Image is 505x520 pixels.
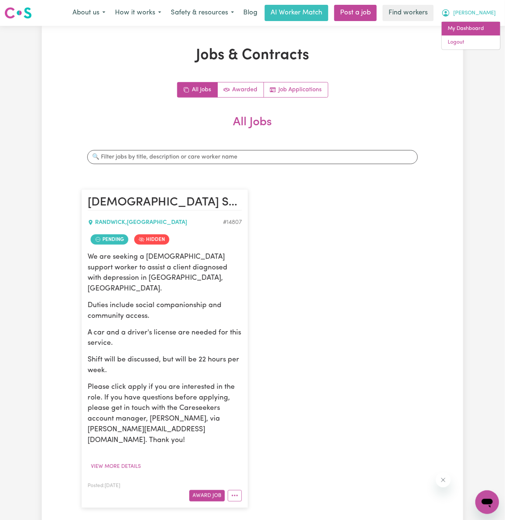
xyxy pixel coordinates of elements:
a: Logout [442,35,500,50]
button: How it works [110,5,166,21]
div: RANDWICK , [GEOGRAPHIC_DATA] [88,218,223,227]
span: Need any help? [4,5,45,11]
p: Shift will be discussed, but will be 22 hours per week. [88,355,242,376]
iframe: Close message [436,473,451,487]
button: View more details [88,461,144,472]
iframe: Button to launch messaging window [475,490,499,514]
span: Job is hidden [134,234,169,245]
button: Award Job [189,490,225,502]
a: Blog [239,5,262,21]
span: Posted: [DATE] [88,483,120,488]
div: Job ID #14807 [223,218,242,227]
a: Find workers [383,5,434,21]
h2: Female Support Worker Needed For Community Access In Randwick, NSW [88,196,242,210]
span: Job contract pending review by care worker [91,234,128,245]
a: Active jobs [218,82,264,97]
h2: All Jobs [81,115,424,141]
button: More options [228,490,242,502]
button: Safety & resources [166,5,239,21]
p: Please click apply if you are interested in the role. If you have questions before applying, plea... [88,382,242,446]
input: 🔍 Filter jobs by title, description or care worker name [87,150,418,164]
a: All jobs [177,82,218,97]
div: My Account [441,21,501,50]
img: Careseekers logo [4,6,32,20]
p: Duties include social companionship and community access. [88,300,242,322]
a: Job applications [264,82,328,97]
a: Careseekers logo [4,4,32,21]
h1: Jobs & Contracts [81,47,424,64]
span: [PERSON_NAME] [453,9,496,17]
a: My Dashboard [442,22,500,36]
a: AI Worker Match [265,5,328,21]
button: About us [68,5,110,21]
button: My Account [437,5,501,21]
p: We are seeking a [DEMOGRAPHIC_DATA] support worker to assist a client diagnosed with depression i... [88,252,242,295]
a: Post a job [334,5,377,21]
p: A car and a driver's license are needed for this service. [88,328,242,349]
